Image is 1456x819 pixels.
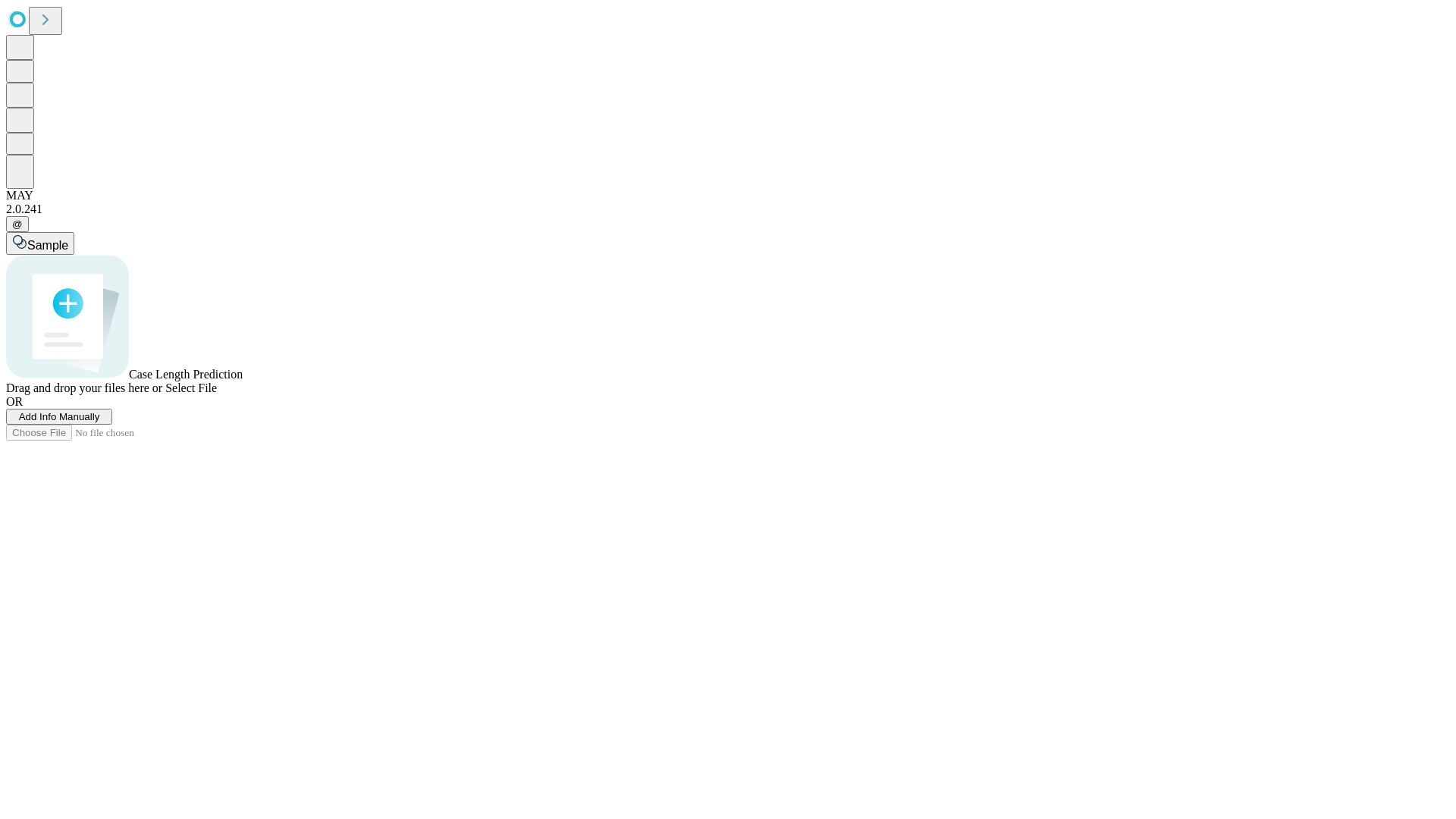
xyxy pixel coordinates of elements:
span: Sample [27,239,68,252]
span: Add Info Manually [19,411,100,422]
div: MAY [6,189,1450,202]
button: @ [6,216,29,232]
div: 2.0.241 [6,202,1450,216]
span: Select File [165,381,217,394]
button: Sample [6,232,74,255]
span: Drag and drop your files here or [6,381,162,394]
span: OR [6,395,23,408]
span: @ [12,218,23,230]
span: Case Length Prediction [129,368,243,381]
button: Add Info Manually [6,409,112,425]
